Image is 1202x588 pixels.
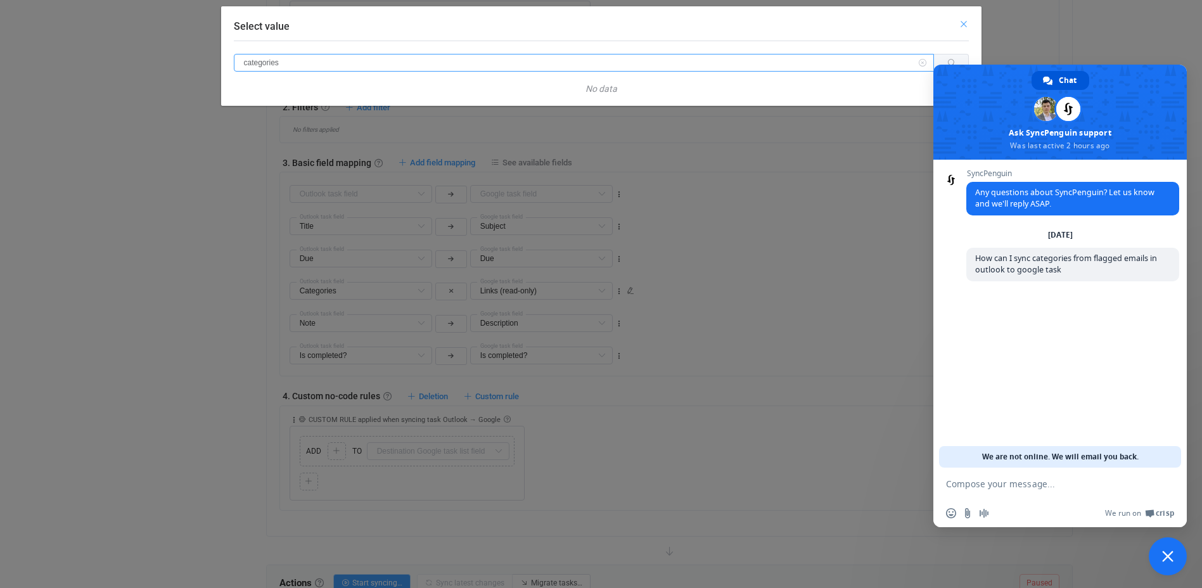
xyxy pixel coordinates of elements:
span: Insert an emoji [946,508,956,518]
span: We run on [1105,508,1141,518]
div: [DATE] [1048,231,1073,239]
span: Audio message [979,508,989,518]
div: No data [234,81,969,97]
span: Crisp [1156,508,1174,518]
a: We run onCrisp [1105,508,1174,518]
div: Select value [221,6,981,106]
span: Select value [234,20,290,32]
textarea: Compose your message... [946,478,1146,490]
input: Search [234,54,934,72]
span: We are not online. We will email you back. [982,446,1139,468]
div: Close chat [1149,537,1187,575]
span: Send a file [962,508,973,518]
span: How can I sync categories from flagged emails in outlook to google task [975,253,1157,275]
span: SyncPenguin [966,169,1179,178]
span: Any questions about SyncPenguin? Let us know and we'll reply ASAP. [975,187,1154,209]
button: Close [959,19,969,30]
div: Chat [1032,71,1089,90]
span: Chat [1059,71,1077,90]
